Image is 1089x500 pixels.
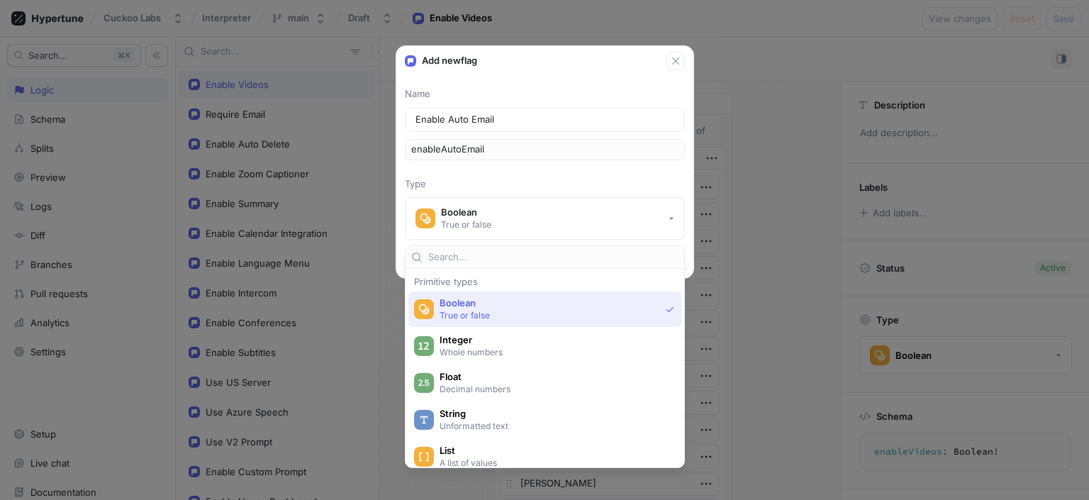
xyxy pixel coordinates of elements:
p: Type [405,177,685,191]
button: BooleanTrue or false [405,197,685,240]
p: A list of values [440,457,666,469]
span: Integer [440,334,669,346]
p: Name [405,87,685,101]
div: Primitive types [408,277,681,286]
input: Enter a name for this flag [415,113,674,127]
span: Boolean [440,297,660,309]
input: Search... [428,250,678,265]
span: String [440,408,669,420]
p: Add new flag [422,54,477,68]
p: Unformatted text [440,420,666,432]
p: Decimal numbers [440,383,666,395]
span: List [440,445,669,457]
div: True or false [441,218,491,230]
p: True or false [440,309,660,321]
span: Float [440,371,669,383]
p: Whole numbers [440,346,666,358]
div: Boolean [441,206,491,218]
